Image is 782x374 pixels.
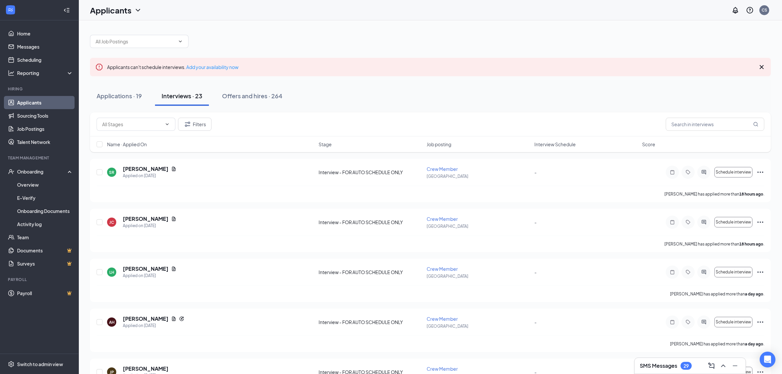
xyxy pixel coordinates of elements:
[123,315,168,322] h5: [PERSON_NAME]
[109,319,115,325] div: AH
[683,363,689,369] div: 29
[17,191,73,204] a: E-Verify
[17,168,68,175] div: Onboarding
[534,219,537,225] span: -
[427,266,458,272] span: Crew Member
[123,215,168,222] h5: [PERSON_NAME]
[684,269,692,275] svg: Tag
[17,27,73,40] a: Home
[17,122,73,135] a: Job Postings
[760,352,775,367] div: Open Intercom Messenger
[427,141,451,148] span: Job posting
[684,170,692,175] svg: Tag
[319,141,332,148] span: Stage
[123,222,176,229] div: Applied on [DATE]
[171,166,176,172] svg: Document
[165,122,170,127] svg: ChevronDown
[8,155,72,161] div: Team Management
[756,218,764,226] svg: Ellipses
[714,267,752,277] button: Schedule interview
[8,361,14,367] svg: Settings
[109,170,114,175] div: SR
[716,270,751,274] span: Schedule interview
[427,166,458,172] span: Crew Member
[756,168,764,176] svg: Ellipses
[670,291,764,297] p: [PERSON_NAME] has applied more than .
[17,361,63,367] div: Switch to admin view
[427,366,458,372] span: Crew Member
[719,362,727,370] svg: ChevronUp
[668,319,676,325] svg: Note
[642,141,655,148] span: Score
[758,63,766,71] svg: Cross
[739,242,763,246] b: 18 hours ago
[102,121,162,128] input: All Stages
[534,269,537,275] span: -
[178,39,183,44] svg: ChevronDown
[534,169,537,175] span: -
[714,167,752,177] button: Schedule interview
[700,220,708,225] svg: ActiveChat
[730,361,740,371] button: Minimize
[123,165,168,173] h5: [PERSON_NAME]
[427,273,530,279] p: [GEOGRAPHIC_DATA]
[427,174,530,179] p: [GEOGRAPHIC_DATA]
[95,63,103,71] svg: Error
[109,269,114,275] div: LH
[17,53,73,66] a: Scheduling
[184,120,191,128] svg: Filter
[63,7,70,13] svg: Collapse
[171,266,176,271] svg: Document
[17,109,73,122] a: Sourcing Tools
[534,141,576,148] span: Interview Schedule
[90,5,131,16] h1: Applicants
[745,292,763,296] b: a day ago
[17,70,74,76] div: Reporting
[731,6,739,14] svg: Notifications
[97,92,142,100] div: Applications · 19
[17,231,73,244] a: Team
[739,192,763,197] b: 18 hours ago
[668,220,676,225] svg: Note
[123,272,176,279] div: Applied on [DATE]
[706,361,717,371] button: ComposeMessage
[123,365,168,372] h5: [PERSON_NAME]
[700,319,708,325] svg: ActiveChat
[17,218,73,231] a: Activity log
[319,269,422,275] div: Interview - FOR AUTO SCHEDULE ONLY
[162,92,202,100] div: Interviews · 23
[123,265,168,272] h5: [PERSON_NAME]
[109,220,114,225] div: JC
[17,257,73,270] a: SurveysCrown
[427,216,458,222] span: Crew Member
[134,6,142,14] svg: ChevronDown
[762,7,767,13] div: CS
[684,319,692,325] svg: Tag
[17,204,73,218] a: Onboarding Documents
[319,219,422,225] div: Interview - FOR AUTO SCHEDULE ONLY
[731,362,739,370] svg: Minimize
[123,322,184,329] div: Applied on [DATE]
[664,241,764,247] p: [PERSON_NAME] has applied more than .
[746,6,754,14] svg: QuestionInfo
[664,191,764,197] p: [PERSON_NAME] has applied more than .
[668,170,676,175] svg: Note
[666,118,764,131] input: Search in interviews
[684,220,692,225] svg: Tag
[178,118,212,131] button: Filter Filters
[8,277,72,282] div: Payroll
[534,319,537,325] span: -
[17,244,73,257] a: DocumentsCrown
[753,122,758,127] svg: MagnifyingGlass
[707,362,715,370] svg: ComposeMessage
[427,223,530,229] p: [GEOGRAPHIC_DATA]
[756,318,764,326] svg: Ellipses
[745,341,763,346] b: a day ago
[700,269,708,275] svg: ActiveChat
[716,220,751,224] span: Schedule interview
[718,361,728,371] button: ChevronUp
[427,316,458,322] span: Crew Member
[179,316,184,321] svg: Reapply
[670,341,764,347] p: [PERSON_NAME] has applied more than .
[17,178,73,191] a: Overview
